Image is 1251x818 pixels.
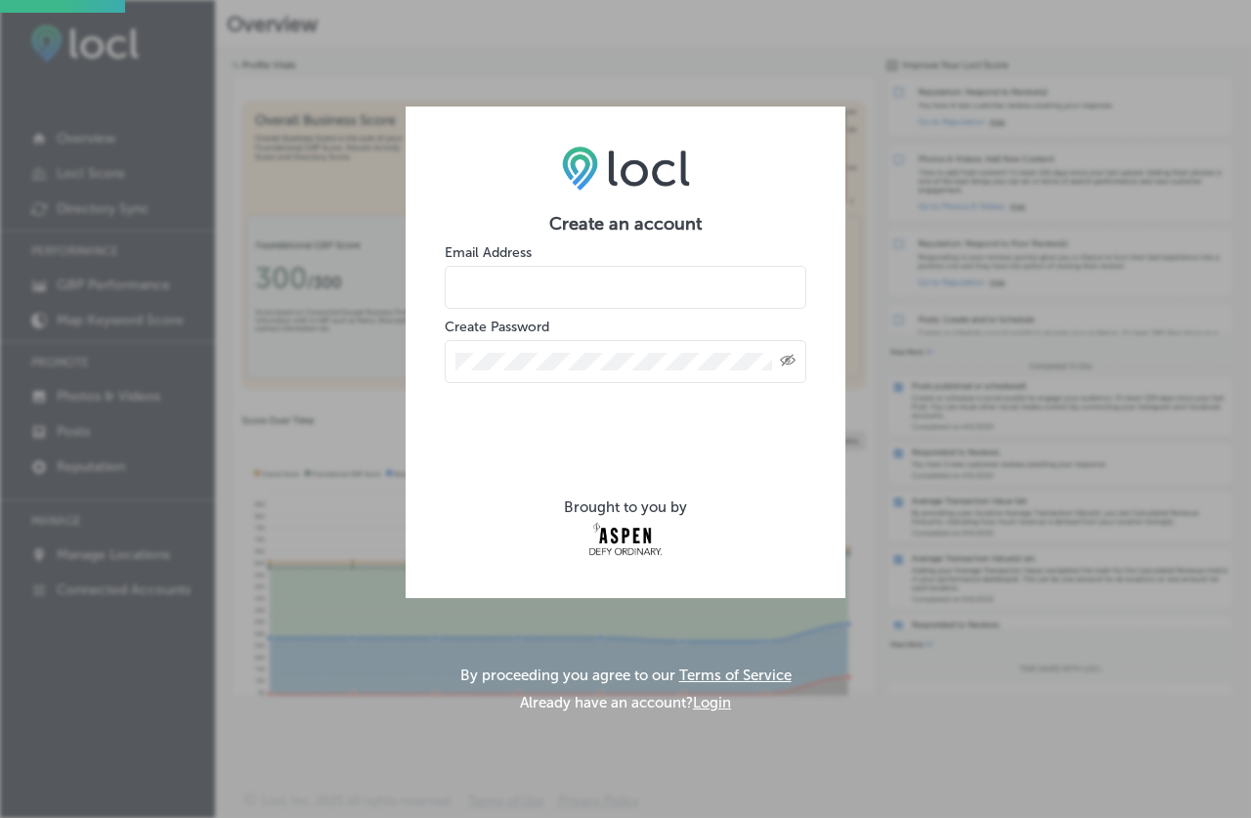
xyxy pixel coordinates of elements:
[780,353,796,370] span: Toggle password visibility
[460,667,792,684] p: By proceeding you agree to our
[445,213,806,235] h2: Create an account
[445,244,532,261] label: Email Address
[588,522,663,556] img: Aspen
[562,146,690,191] img: LOCL logo
[445,498,806,516] div: Brought to you by
[520,694,731,711] p: Already have an account?
[693,694,731,711] button: Login
[477,393,774,469] iframe: reCAPTCHA
[679,667,792,684] a: Terms of Service
[445,319,549,335] label: Create Password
